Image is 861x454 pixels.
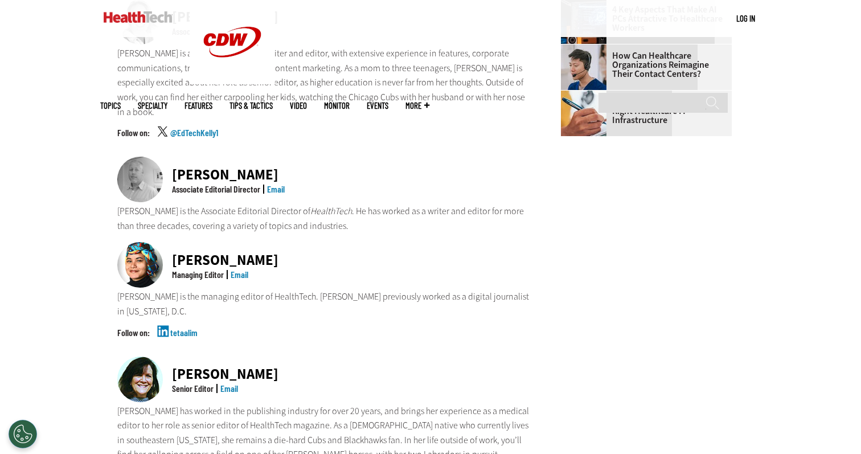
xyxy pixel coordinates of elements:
[172,253,278,267] div: [PERSON_NAME]
[138,101,167,110] span: Specialty
[229,101,273,110] a: Tips & Tactics
[190,75,275,87] a: CDW
[117,357,163,402] img: Jean Dal Porto
[405,101,429,110] span: More
[172,384,214,393] div: Senior Editor
[9,420,37,448] button: Open Preferences
[172,167,285,182] div: [PERSON_NAME]
[117,289,531,318] p: [PERSON_NAME] is the managing editor of HealthTech. [PERSON_NAME] previously worked as a digital ...
[561,97,725,125] a: Checklist: Start Building the Right Healthcare IT Infrastructure
[117,242,163,288] img: Teta Alim
[561,91,612,100] a: Person with a clipboard checking a list
[736,13,755,24] div: User menu
[290,101,307,110] a: Video
[310,205,352,217] em: HealthTech
[170,328,198,357] a: tetaalim
[172,270,224,279] div: Managing Editor
[367,101,388,110] a: Events
[9,420,37,448] div: Cookies Settings
[561,91,606,136] img: Person with a clipboard checking a list
[324,101,350,110] a: MonITor
[231,269,248,280] a: Email
[184,101,212,110] a: Features
[172,367,278,381] div: [PERSON_NAME]
[736,13,755,23] a: Log in
[117,204,531,233] p: [PERSON_NAME] is the Associate Editorial Director of . He has worked as a writer and editor for m...
[172,185,260,194] div: Associate Editorial Director
[267,183,285,194] a: Email
[117,157,163,202] img: Matt McLaughlin
[100,101,121,110] span: Topics
[170,128,218,157] a: @EdTechKelly1
[104,11,173,23] img: Home
[220,383,238,394] a: Email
